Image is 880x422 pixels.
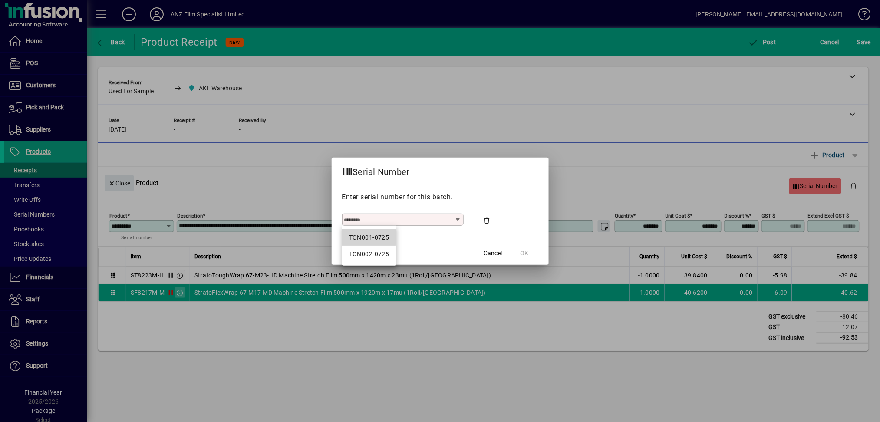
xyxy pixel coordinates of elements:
[342,229,396,246] mat-option: TON001-0725
[342,192,538,202] p: Enter serial number for this batch.
[344,226,457,235] mat-error: Required
[332,158,420,183] h2: Serial Number
[349,250,389,259] div: TON002-0725
[484,249,502,258] span: Cancel
[349,233,389,242] div: TON001-0725
[479,246,507,261] button: Cancel
[342,246,396,262] mat-option: TON002-0725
